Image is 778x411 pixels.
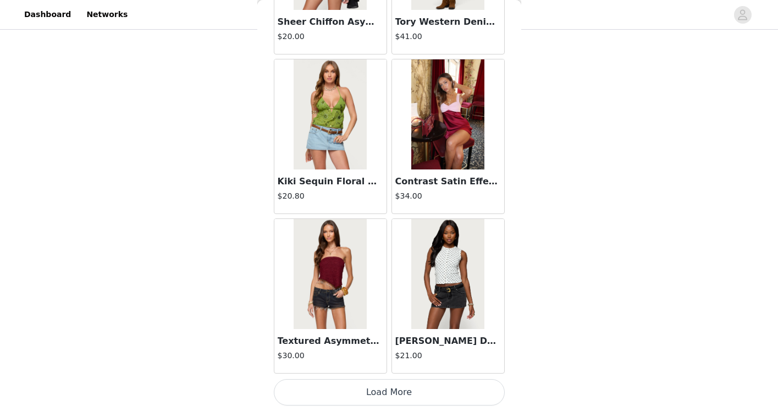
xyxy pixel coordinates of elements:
img: Textured Asymmetric Bead Fringe Strapless Top [294,219,367,329]
img: Rosalind Polka Dot Tank Top [411,219,484,329]
img: Contrast Satin Effect Mini Dress [411,59,484,169]
div: avatar [737,6,748,24]
a: Networks [80,2,134,27]
a: Dashboard [18,2,78,27]
h4: $34.00 [395,190,501,202]
h4: $20.80 [278,190,383,202]
h3: Kiki Sequin Floral Chiffon Halter Top [278,175,383,188]
h4: $21.00 [395,350,501,361]
button: Load More [274,379,505,405]
h4: $30.00 [278,350,383,361]
h3: Tory Western Denim Mini Skirt [395,15,501,29]
h3: [PERSON_NAME] Dot Tank Top [395,335,501,348]
img: Kiki Sequin Floral Chiffon Halter Top [294,59,367,169]
h3: Sheer Chiffon Asymmetric Poncho [278,15,383,29]
h4: $20.00 [278,31,383,42]
h3: Contrast Satin Effect Mini Dress [395,175,501,188]
h4: $41.00 [395,31,501,42]
h3: Textured Asymmetric Bead Fringe Strapless Top [278,335,383,348]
